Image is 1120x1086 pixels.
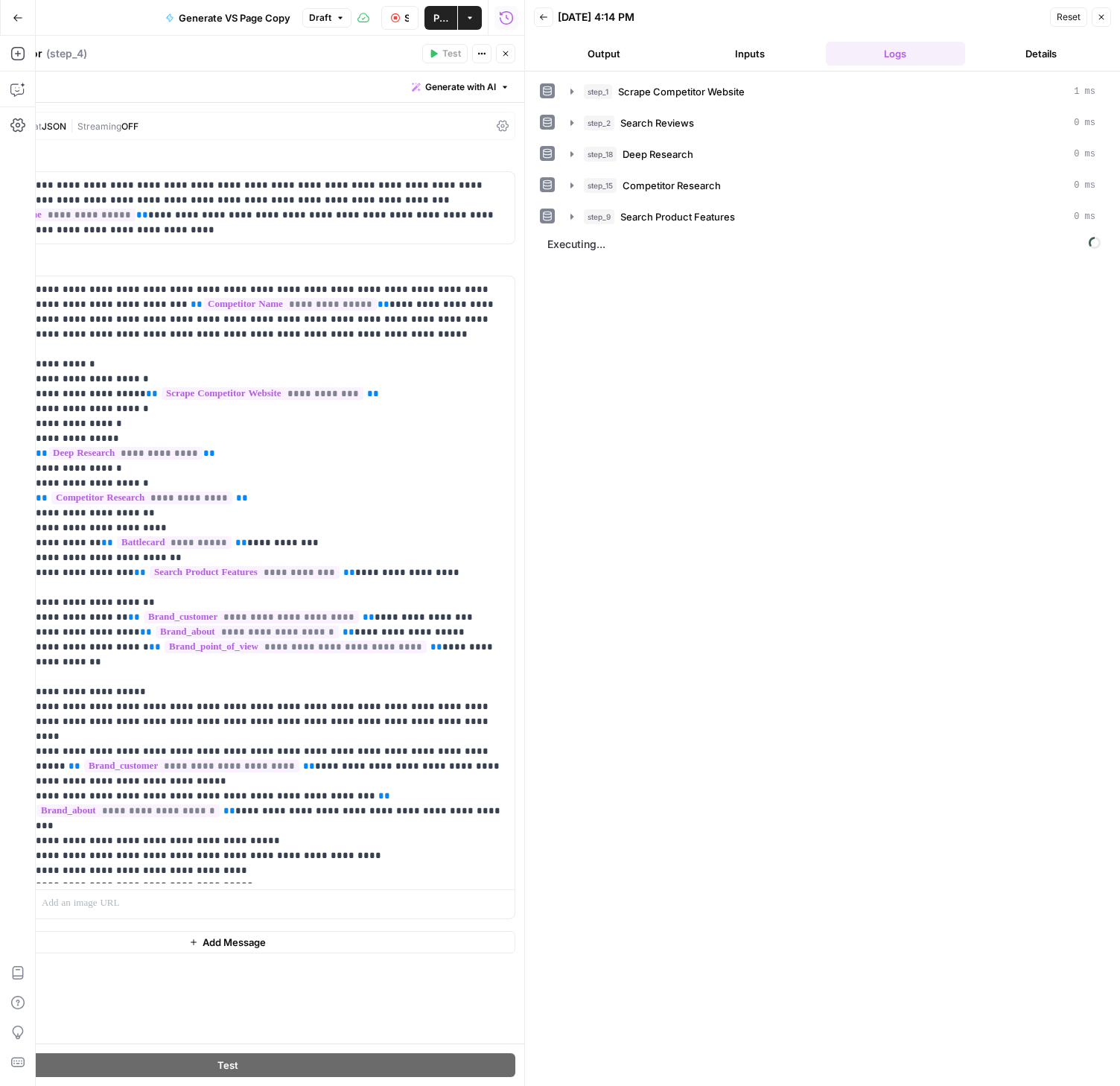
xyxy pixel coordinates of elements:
[561,80,1104,104] button: 1 ms
[77,121,121,132] span: Streaming
[623,147,693,162] span: Deep Research
[422,44,468,63] button: Test
[302,8,351,28] button: Draft
[203,935,266,950] span: Add Message
[156,6,299,30] button: Generate VS Page Copy
[179,10,290,25] span: Generate VS Page Copy
[46,46,87,61] span: ( step_4 )
[406,77,515,97] button: Generate with AI
[424,6,457,30] button: Publish
[826,42,966,66] button: Logs
[1074,147,1095,161] span: 0 ms
[442,47,461,60] span: Test
[1074,85,1095,98] span: 1 ms
[433,10,448,25] span: Publish
[584,209,614,224] span: step_9
[620,209,735,224] span: Search Product Features
[1050,7,1087,27] button: Reset
[1074,116,1095,130] span: 0 ms
[620,115,694,130] span: Search Reviews
[618,84,745,99] span: Scrape Competitor Website
[561,205,1104,229] button: 0 ms
[404,10,409,25] span: Stop Run
[584,178,617,193] span: step_15
[561,174,1104,197] button: 0 ms
[381,6,419,30] button: Stop Run
[561,142,1104,166] button: 0 ms
[309,11,331,25] span: Draft
[534,42,674,66] button: Output
[623,178,721,193] span: Competitor Research
[425,80,496,94] span: Generate with AI
[1074,179,1095,192] span: 0 ms
[584,147,617,162] span: step_18
[121,121,139,132] span: OFF
[561,111,1104,135] button: 0 ms
[1074,210,1095,223] span: 0 ms
[584,115,614,130] span: step_2
[217,1058,238,1073] span: Test
[42,121,66,132] span: JSON
[543,232,1105,256] span: Executing...
[66,118,77,133] span: |
[1057,10,1081,24] span: Reset
[971,42,1111,66] button: Details
[680,42,820,66] button: Inputs
[584,84,612,99] span: step_1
